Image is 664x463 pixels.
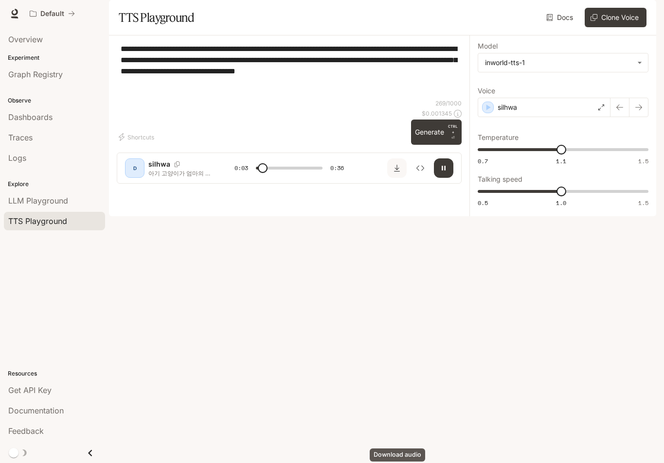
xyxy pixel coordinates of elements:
span: 1.0 [556,199,566,207]
p: Model [478,43,498,50]
p: ⏎ [448,123,458,141]
div: D [127,160,143,176]
span: 1.5 [638,157,648,165]
div: Download audio [370,448,425,462]
p: CTRL + [448,123,458,135]
button: All workspaces [25,4,79,23]
div: inworld-tts-1 [478,53,648,72]
span: 0.7 [478,157,488,165]
span: 1.5 [638,199,648,207]
p: Voice [478,87,495,94]
span: 0:36 [330,163,344,173]
p: Default [40,10,64,18]
div: inworld-tts-1 [485,58,632,68]
span: 0.5 [478,199,488,207]
button: Inspect [411,158,430,178]
p: Temperature [478,134,519,141]
p: silhwa [498,103,517,112]
p: $ 0.001345 [422,109,452,118]
a: Docs [544,8,577,27]
button: Download audio [387,158,407,178]
h1: TTS Playground [119,8,194,27]
button: GenerateCTRL +⏎ [411,120,462,145]
span: 1.1 [556,157,566,165]
p: 269 / 1000 [435,99,462,107]
button: Copy Voice ID [170,161,184,167]
button: Shortcuts [117,129,158,145]
span: 0:03 [234,163,248,173]
button: Clone Voice [585,8,646,27]
p: 아기 고양이가 엄마의 머리카락을 잘라주고 있었는데, 갑자기 바리캉으로 머리를 밀어버리고는 그대로 훔쳐 달아났죠. 그러더니 훔친 머리카락을 고데기로 펴고 재봉틀을 이용해 자신만... [148,169,211,177]
p: Talking speed [478,176,522,183]
p: silhwa [148,159,170,169]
